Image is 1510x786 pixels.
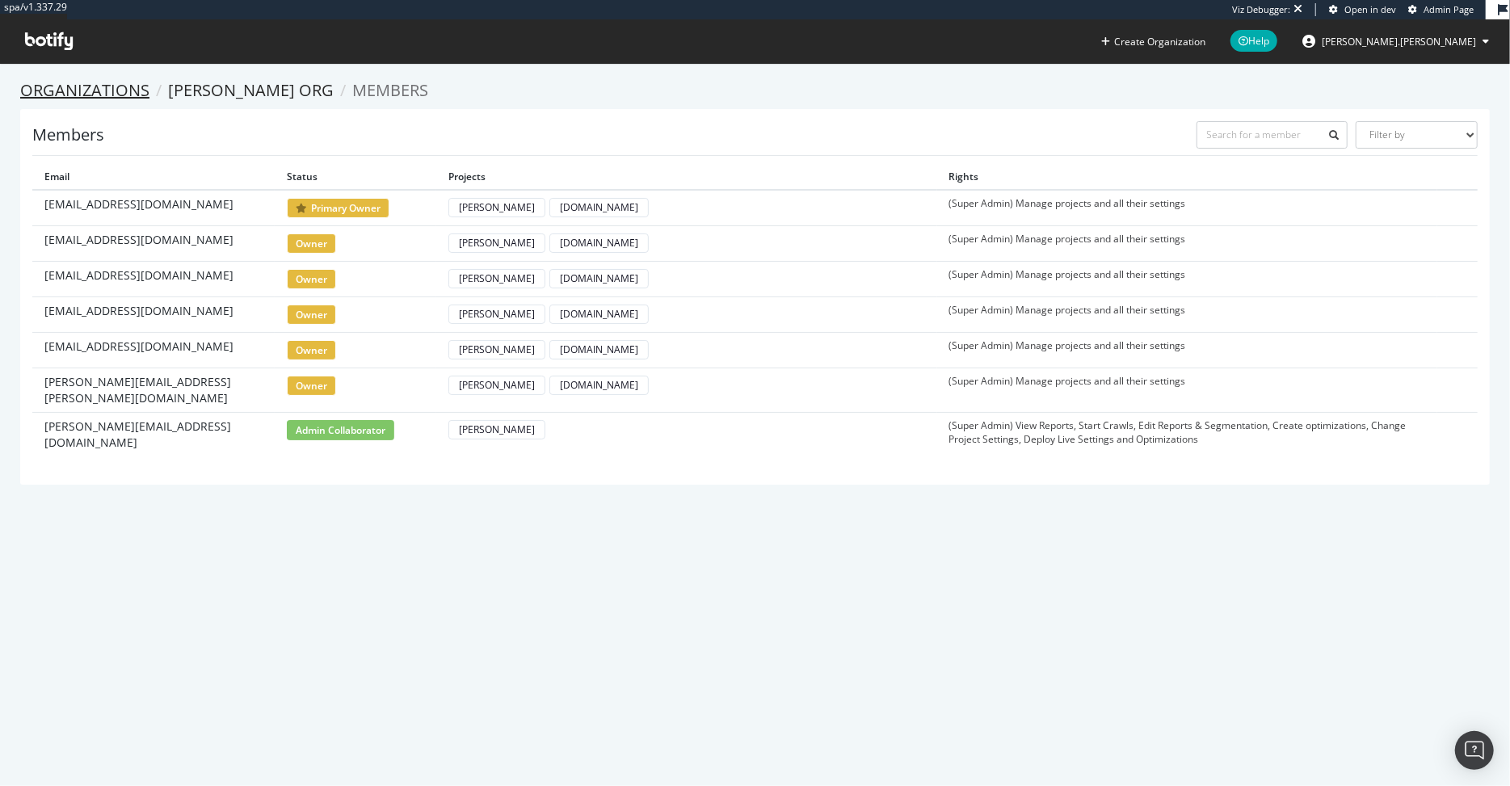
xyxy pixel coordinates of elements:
div: [PERSON_NAME] [459,422,535,436]
td: (Super Admin) Manage projects and all their settings [937,261,1438,296]
th: Status [275,164,436,190]
td: (Super Admin) Manage projects and all their settings [937,332,1438,368]
button: [DOMAIN_NAME] [549,269,649,288]
div: [DOMAIN_NAME] [560,271,638,285]
a: [DOMAIN_NAME] [549,236,649,250]
td: (Super Admin) View Reports, Start Crawls, Edit Reports & Segmentation, Create optimizations, Chan... [937,412,1438,456]
a: Organizations [20,79,149,101]
button: [DOMAIN_NAME] [549,376,649,395]
div: [DOMAIN_NAME] [560,200,638,214]
span: Members [352,79,428,101]
a: [PERSON_NAME] org [168,79,334,101]
a: [DOMAIN_NAME] [549,378,649,392]
span: primary owner [287,198,389,218]
span: Admin Page [1424,3,1474,15]
a: Open in dev [1329,3,1396,16]
div: [PERSON_NAME] [459,271,535,285]
span: owner [287,340,336,360]
span: [EMAIL_ADDRESS][DOMAIN_NAME] [44,232,233,248]
span: Help [1230,30,1277,52]
span: [EMAIL_ADDRESS][DOMAIN_NAME] [44,196,233,212]
span: admin collaborator [287,420,394,440]
button: [PERSON_NAME] [448,269,545,288]
div: [DOMAIN_NAME] [560,307,638,321]
span: Open in dev [1344,3,1396,15]
ol: breadcrumbs [20,79,1490,103]
td: (Super Admin) Manage projects and all their settings [937,296,1438,332]
span: owner [287,305,336,325]
a: [DOMAIN_NAME] [549,200,649,214]
div: [PERSON_NAME] [459,343,535,356]
span: [EMAIL_ADDRESS][DOMAIN_NAME] [44,338,233,355]
th: Projects [436,164,937,190]
button: [PERSON_NAME] [448,420,545,439]
h1: Members [32,126,104,144]
span: [EMAIL_ADDRESS][DOMAIN_NAME] [44,303,233,319]
button: [DOMAIN_NAME] [549,340,649,359]
button: [DOMAIN_NAME] [549,233,649,253]
div: [PERSON_NAME] [459,378,535,392]
button: [PERSON_NAME] [448,376,545,395]
a: [PERSON_NAME] [448,200,545,214]
a: [DOMAIN_NAME] [549,271,649,285]
button: [DOMAIN_NAME] [549,305,649,324]
button: [PERSON_NAME] [448,340,545,359]
button: [PERSON_NAME] [448,198,545,217]
a: [PERSON_NAME] [448,378,545,392]
input: Search for a member [1197,121,1348,149]
th: Email [32,164,275,190]
button: Create Organization [1100,34,1206,49]
span: owner [287,376,336,396]
span: owner [287,233,336,254]
a: [PERSON_NAME] [448,271,545,285]
a: Admin Page [1408,3,1474,16]
div: Viz Debugger: [1232,3,1290,16]
button: [PERSON_NAME] [448,305,545,324]
a: [PERSON_NAME] [448,422,545,436]
th: Rights [937,164,1438,190]
div: Open Intercom Messenger [1455,731,1494,770]
td: (Super Admin) Manage projects and all their settings [937,225,1438,261]
div: [DOMAIN_NAME] [560,378,638,392]
button: [PERSON_NAME].[PERSON_NAME] [1289,28,1502,54]
a: [DOMAIN_NAME] [549,307,649,321]
td: (Super Admin) Manage projects and all their settings [937,190,1438,226]
td: (Super Admin) Manage projects and all their settings [937,368,1438,412]
a: [PERSON_NAME] [448,343,545,356]
a: [DOMAIN_NAME] [549,343,649,356]
span: owner [287,269,336,289]
span: [EMAIL_ADDRESS][DOMAIN_NAME] [44,267,233,284]
a: [PERSON_NAME] [448,307,545,321]
a: [PERSON_NAME] [448,236,545,250]
span: [PERSON_NAME][EMAIL_ADDRESS][PERSON_NAME][DOMAIN_NAME] [44,374,263,406]
button: [DOMAIN_NAME] [549,198,649,217]
div: [PERSON_NAME] [459,307,535,321]
div: [PERSON_NAME] [459,200,535,214]
div: [DOMAIN_NAME] [560,343,638,356]
div: [PERSON_NAME] [459,236,535,250]
button: [PERSON_NAME] [448,233,545,253]
div: [DOMAIN_NAME] [560,236,638,250]
span: [PERSON_NAME][EMAIL_ADDRESS][DOMAIN_NAME] [44,418,263,451]
span: ryan.flanagan [1322,35,1476,48]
